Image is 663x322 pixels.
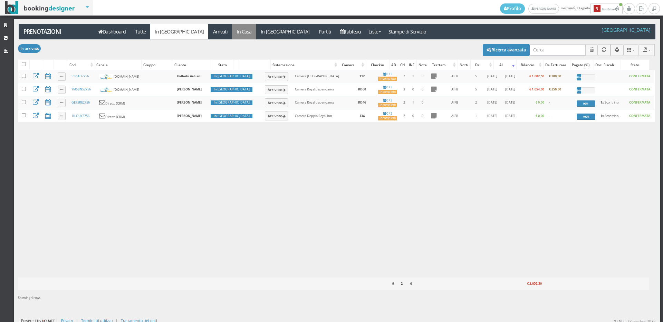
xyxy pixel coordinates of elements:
div: Cliente [173,60,212,70]
div: Pagato (%) [570,60,594,70]
div: Camera [339,60,366,70]
td: Camera Royal dependance [292,96,348,109]
a: YMSBN52756 [71,87,91,91]
a: Arrivati [208,24,232,39]
div: Incompleto [378,77,397,81]
b: [PERSON_NAME] [177,87,202,91]
td: 0 [417,83,427,96]
b: [PERSON_NAME] [177,100,202,105]
td: 0 [417,96,427,109]
td: [DATE] [483,109,502,123]
input: Cerca [530,44,585,56]
td: [DATE] [483,83,502,96]
a: In [GEOGRAPHIC_DATA] [256,24,314,39]
a: 0 / 3Incompleto [378,85,397,94]
td: [DATE] [483,70,502,83]
td: AIFB [440,83,469,96]
div: Da Fatturare [544,60,570,70]
td: - [547,109,574,123]
div: 99% [577,100,595,107]
td: 2 [400,70,409,83]
div: Notti [458,60,470,70]
td: [DOMAIN_NAME] [97,83,143,96]
div: Cod. [68,60,95,70]
td: 3 [400,83,409,96]
td: x Scontrino. [598,109,625,123]
td: 0 [409,83,417,96]
div: Doc. Fiscali [594,60,621,70]
td: 1 [469,109,483,123]
a: 0 / 3Incompleto [378,98,397,107]
div: Dal [471,60,493,70]
div: Sistemazione [271,60,339,70]
div: Canale [95,60,141,70]
div: Stato [212,60,233,70]
td: 2 [469,96,483,109]
b: 2 [401,281,403,286]
img: bianchihotels.svg [99,87,114,92]
b: Kolleshi Ardian [177,74,200,78]
span: mercoledì, 13 agosto [500,3,623,14]
button: In arrivo [18,44,41,53]
td: Camera Doppia Royal Inn [292,109,348,123]
b: CONFERMATA [629,87,650,91]
td: 0 [417,109,427,123]
div: Trattam. [429,60,458,70]
div: Incompleto [378,90,397,94]
a: In [GEOGRAPHIC_DATA] [150,24,208,39]
td: Diretto (CRM) [97,109,143,123]
b: 1 [600,114,602,118]
td: Diretto (CRM) [97,96,143,109]
b: CONFERMATA [629,114,650,118]
div: Incompleto [378,116,397,120]
div: Incompleto [378,103,397,107]
td: 0 [417,70,427,83]
img: BookingDesigner.com [5,1,75,14]
b: RD46 [358,100,366,105]
div: In [GEOGRAPHIC_DATA] [211,87,252,92]
td: [DATE] [502,96,519,109]
div: In [GEOGRAPHIC_DATA] [211,74,252,79]
a: [PERSON_NAME] [528,4,559,14]
b: 0 [410,281,412,286]
b: 3 [594,5,600,12]
td: [DATE] [502,109,519,123]
td: AIFB [440,109,469,123]
b: 1 [600,100,602,105]
h4: [GEOGRAPHIC_DATA] [602,27,651,33]
b: 9 [392,281,394,286]
td: 5 [469,83,483,96]
b: CONFERMATA [629,74,650,78]
button: Ricerca avanzata [483,44,530,56]
b: RD60 [358,87,366,91]
img: bianchihotels.svg [99,74,114,79]
td: [DOMAIN_NAME] [97,70,143,83]
a: 0 / 2Incompleto [378,111,397,120]
td: x Scontrino. [598,96,625,109]
div: 100% [577,114,595,120]
div: Note [417,60,429,70]
b: € 0,00 [536,114,544,118]
a: 0 / 3Incompleto [378,72,397,81]
td: 1 [409,70,417,83]
div: Al [494,60,517,70]
div: Bilancio [517,60,543,70]
td: 2 [400,109,409,123]
b: € 0,00 [536,100,544,105]
td: [DATE] [483,96,502,109]
b: [PERSON_NAME] [177,114,202,118]
button: Arrivato [265,85,288,94]
div: € 2.056,50 [516,279,543,288]
div: Checkin [366,60,389,70]
a: GE75RE2756 [71,100,90,105]
a: 1ILOUY2756 [71,114,89,118]
a: Profilo [500,3,525,14]
td: 2 [400,96,409,109]
td: 1 [409,96,417,109]
div: CH [398,60,406,70]
a: Stampe di Servizio [384,24,431,39]
td: [DATE] [502,70,519,83]
b: € 350,00 [549,87,561,91]
button: 3Notifiche [590,3,623,14]
button: Aggiorna [598,44,611,56]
